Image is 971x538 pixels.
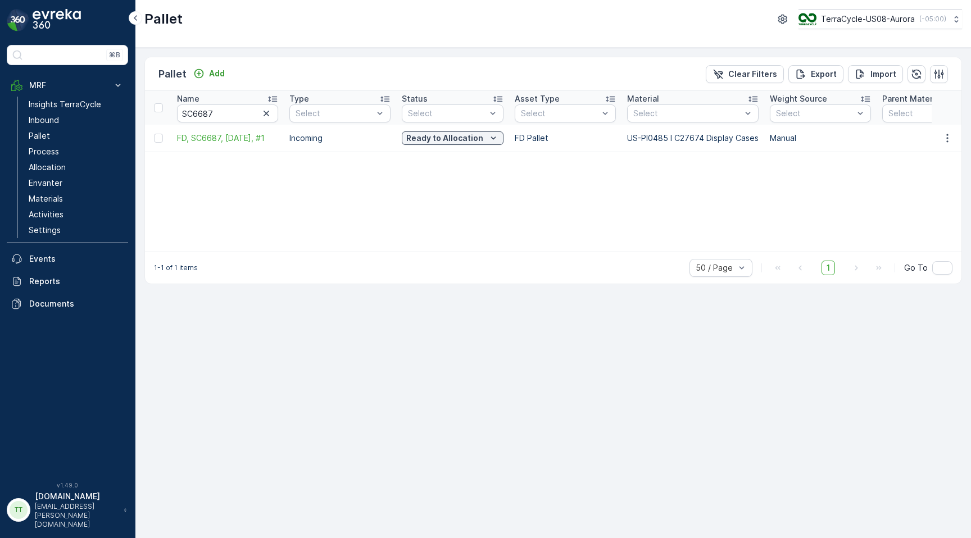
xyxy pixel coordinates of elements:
p: Ready to Allocation [406,133,483,144]
a: Allocation [24,159,128,175]
button: Add [189,67,229,80]
img: logo [7,9,29,31]
button: Clear Filters [706,65,784,83]
p: Select [521,108,598,119]
span: FD, SC6687, [DATE], #1 [177,133,278,144]
p: [EMAIL_ADDRESS][PERSON_NAME][DOMAIN_NAME] [35,502,118,529]
p: Select [633,108,741,119]
p: Asset Type [515,93,560,104]
div: Toggle Row Selected [154,134,163,143]
a: Settings [24,222,128,238]
p: Pallet [29,130,50,142]
p: Material [627,93,659,104]
button: Ready to Allocation [402,131,503,145]
a: Reports [7,270,128,293]
p: TerraCycle-US08-Aurora [821,13,915,25]
span: v 1.49.0 [7,482,128,489]
p: Name [177,93,199,104]
p: Add [209,68,225,79]
img: image_ci7OI47.png [798,13,816,25]
span: Go To [904,262,928,273]
p: Envanter [29,177,62,189]
td: Incoming [284,125,396,152]
p: Select [888,108,966,119]
p: Clear Filters [728,69,777,80]
button: TerraCycle-US08-Aurora(-05:00) [798,9,962,29]
p: Documents [29,298,124,309]
td: FD Pallet [509,125,621,152]
a: Inbound [24,112,128,128]
a: Documents [7,293,128,315]
a: Envanter [24,175,128,191]
a: Activities [24,207,128,222]
p: ⌘B [109,51,120,60]
p: Import [870,69,896,80]
button: MRF [7,74,128,97]
p: Process [29,146,59,157]
p: Pallet [158,66,187,82]
p: Activities [29,209,63,220]
p: Export [811,69,837,80]
p: Allocation [29,162,66,173]
a: FD, SC6687, 07/02/25, #1 [177,133,278,144]
p: Select [408,108,486,119]
p: Weight Source [770,93,827,104]
p: Select [296,108,373,119]
p: Settings [29,225,61,236]
p: Parent Materials [882,93,946,104]
td: Manual [764,125,877,152]
p: 1-1 of 1 items [154,263,198,272]
a: Materials [24,191,128,207]
input: Search [177,104,278,122]
p: Select [776,108,854,119]
a: Events [7,248,128,270]
p: MRF [29,80,106,91]
td: US-PI0485 I C27674 Display Cases [621,125,764,152]
p: Type [289,93,309,104]
p: Reports [29,276,124,287]
a: Pallet [24,128,128,144]
p: [DOMAIN_NAME] [35,491,118,502]
img: logo_dark-DEwI_e13.png [33,9,81,31]
p: Insights TerraCycle [29,99,101,110]
a: Insights TerraCycle [24,97,128,112]
p: Pallet [144,10,183,28]
span: 1 [822,261,835,275]
div: TT [10,501,28,519]
a: Process [24,144,128,159]
button: Import [848,65,903,83]
button: Export [788,65,843,83]
button: TT[DOMAIN_NAME][EMAIL_ADDRESS][PERSON_NAME][DOMAIN_NAME] [7,491,128,529]
p: Events [29,253,124,265]
p: ( -05:00 ) [919,15,946,24]
p: Inbound [29,115,59,126]
p: Status [402,93,428,104]
p: Materials [29,193,63,204]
